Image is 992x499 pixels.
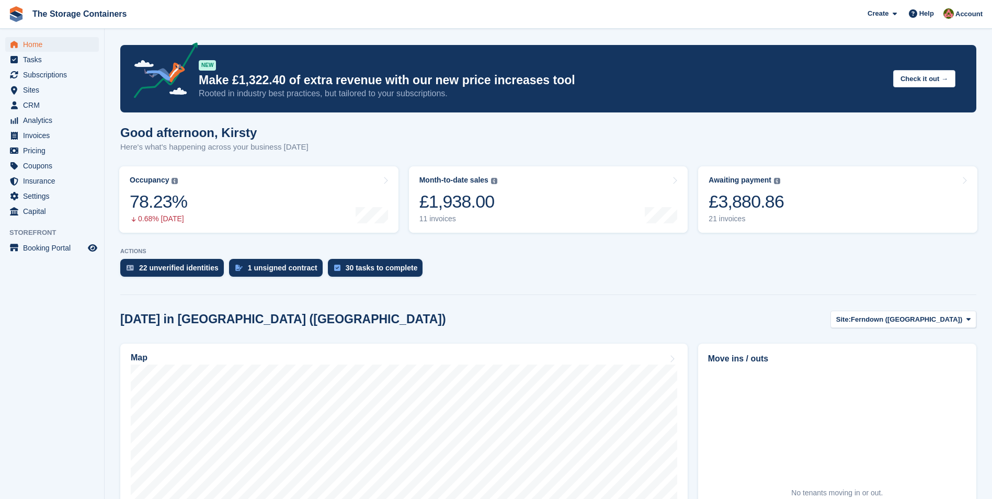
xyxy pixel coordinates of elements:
[125,42,198,102] img: price-adjustments-announcement-icon-8257ccfd72463d97f412b2fc003d46551f7dbcb40ab6d574587a9cd5c0d94...
[708,353,966,365] h2: Move ins / outs
[709,176,771,185] div: Awaiting payment
[419,176,488,185] div: Month-to-date sales
[419,214,497,223] div: 11 invoices
[5,204,99,219] a: menu
[229,259,328,282] a: 1 unsigned contract
[409,166,688,233] a: Month-to-date sales £1,938.00 11 invoices
[23,128,86,143] span: Invoices
[328,259,428,282] a: 30 tasks to complete
[127,265,134,271] img: verify_identity-adf6edd0f0f0b5bbfe63781bf79b02c33cf7c696d77639b501bdc392416b5a36.svg
[791,487,883,498] div: No tenants moving in or out.
[334,265,340,271] img: task-75834270c22a3079a89374b754ae025e5fb1db73e45f91037f5363f120a921f8.svg
[120,312,446,326] h2: [DATE] in [GEOGRAPHIC_DATA] ([GEOGRAPHIC_DATA])
[23,174,86,188] span: Insurance
[698,166,977,233] a: Awaiting payment £3,880.86 21 invoices
[23,143,86,158] span: Pricing
[893,70,955,87] button: Check it out →
[86,242,99,254] a: Preview store
[172,178,178,184] img: icon-info-grey-7440780725fd019a000dd9b08b2336e03edf1995a4989e88bcd33f0948082b44.svg
[709,191,784,212] div: £3,880.86
[23,204,86,219] span: Capital
[5,37,99,52] a: menu
[419,191,497,212] div: £1,938.00
[5,174,99,188] a: menu
[120,141,309,153] p: Here's what's happening across your business [DATE]
[5,52,99,67] a: menu
[5,83,99,97] a: menu
[8,6,24,22] img: stora-icon-8386f47178a22dfd0bd8f6a31ec36ba5ce8667c1dd55bd0f319d3a0aa187defe.svg
[131,353,147,362] h2: Map
[23,37,86,52] span: Home
[130,191,187,212] div: 78.23%
[23,83,86,97] span: Sites
[5,143,99,158] a: menu
[9,228,104,238] span: Storefront
[23,98,86,112] span: CRM
[709,214,784,223] div: 21 invoices
[955,9,983,19] span: Account
[120,259,229,282] a: 22 unverified identities
[119,166,398,233] a: Occupancy 78.23% 0.68% [DATE]
[235,265,243,271] img: contract_signature_icon-13c848040528278c33f63329250d36e43548de30e8caae1d1a13099fd9432cc5.svg
[199,88,885,99] p: Rooted in industry best practices, but tailored to your subscriptions.
[5,241,99,255] a: menu
[5,189,99,203] a: menu
[199,73,885,88] p: Make £1,322.40 of extra revenue with our new price increases tool
[130,214,187,223] div: 0.68% [DATE]
[491,178,497,184] img: icon-info-grey-7440780725fd019a000dd9b08b2336e03edf1995a4989e88bcd33f0948082b44.svg
[23,189,86,203] span: Settings
[28,5,131,22] a: The Storage Containers
[830,311,976,328] button: Site: Ferndown ([GEOGRAPHIC_DATA])
[774,178,780,184] img: icon-info-grey-7440780725fd019a000dd9b08b2336e03edf1995a4989e88bcd33f0948082b44.svg
[5,113,99,128] a: menu
[120,248,976,255] p: ACTIONS
[5,98,99,112] a: menu
[120,126,309,140] h1: Good afternoon, Kirsty
[23,52,86,67] span: Tasks
[5,158,99,173] a: menu
[5,128,99,143] a: menu
[139,264,219,272] div: 22 unverified identities
[851,314,962,325] span: Ferndown ([GEOGRAPHIC_DATA])
[868,8,888,19] span: Create
[5,67,99,82] a: menu
[23,113,86,128] span: Analytics
[836,314,851,325] span: Site:
[23,158,86,173] span: Coupons
[919,8,934,19] span: Help
[199,60,216,71] div: NEW
[346,264,418,272] div: 30 tasks to complete
[943,8,954,19] img: Kirsty Simpson
[23,241,86,255] span: Booking Portal
[23,67,86,82] span: Subscriptions
[130,176,169,185] div: Occupancy
[248,264,317,272] div: 1 unsigned contract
